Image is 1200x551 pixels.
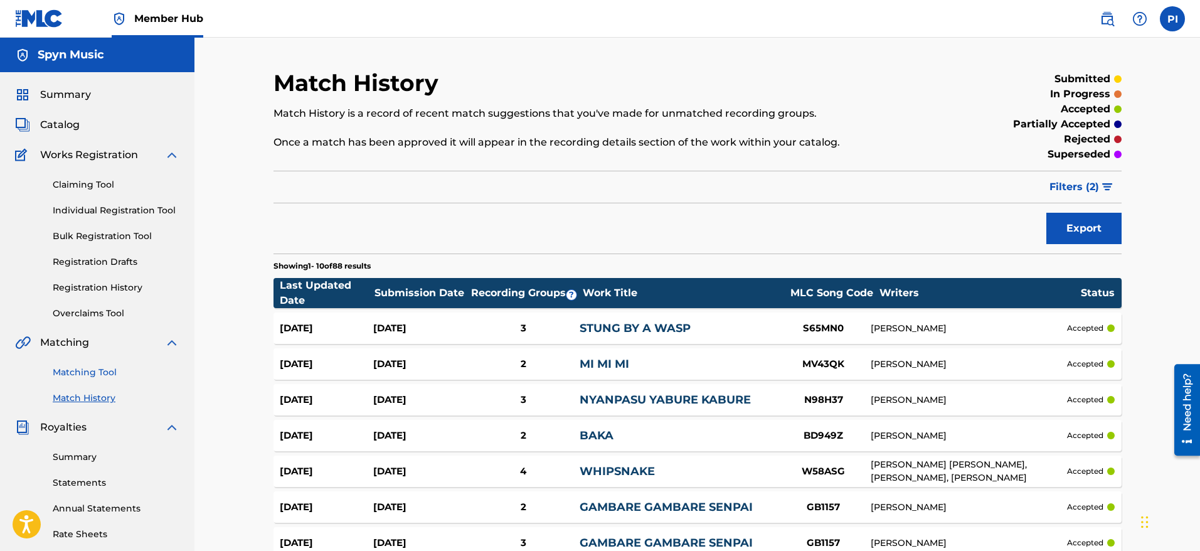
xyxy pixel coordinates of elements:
div: 2 [467,357,579,372]
div: MV43QK [777,357,871,372]
div: [DATE] [280,464,373,479]
a: Rate Sheets [53,528,179,541]
a: Bulk Registration Tool [53,230,179,243]
p: Once a match has been approved it will appear in the recording details section of the work within... [273,135,927,150]
img: Summary [15,87,30,102]
div: 2 [467,429,579,443]
img: filter [1102,183,1113,191]
img: Royalties [15,420,30,435]
p: Match History is a record of recent match suggestions that you've made for unmatched recording gr... [273,106,927,121]
div: [DATE] [280,357,373,372]
img: search [1100,11,1115,26]
a: Registration Drafts [53,255,179,269]
a: Annual Statements [53,502,179,515]
a: STUNG BY A WASP [580,321,691,335]
button: Export [1046,213,1122,244]
h2: Match History [273,69,445,97]
a: GAMBARE GAMBARE SENPAI [580,536,753,550]
a: Statements [53,476,179,489]
div: GB1157 [777,536,871,550]
div: [DATE] [280,500,373,515]
div: [DATE] [373,393,467,407]
img: help [1132,11,1147,26]
div: W58ASG [777,464,871,479]
p: submitted [1054,72,1110,87]
div: [PERSON_NAME] [871,537,1068,550]
div: 3 [467,393,579,407]
span: Works Registration [40,147,138,163]
a: Registration History [53,281,179,294]
div: [DATE] [280,429,373,443]
a: Summary [53,451,179,464]
div: 3 [467,321,579,336]
div: 3 [467,536,579,550]
div: [PERSON_NAME] [871,501,1068,514]
img: Catalog [15,117,30,132]
p: rejected [1064,132,1110,147]
p: accepted [1061,102,1110,117]
div: MLC Song Code [785,286,879,301]
a: NYANPASU YABURE KABURE [580,393,751,407]
a: Matching Tool [53,366,179,379]
a: MI MI MI [580,357,629,371]
div: 4 [467,464,579,479]
img: expand [164,335,179,350]
span: Member Hub [134,11,203,26]
img: Accounts [15,48,30,63]
p: accepted [1067,537,1103,548]
img: expand [164,147,179,163]
span: Filters ( 2 ) [1049,179,1099,195]
p: accepted [1067,323,1103,334]
div: [DATE] [373,321,467,336]
div: [DATE] [280,321,373,336]
div: [DATE] [373,357,467,372]
button: Filters (2) [1042,171,1122,203]
p: partially accepted [1013,117,1110,132]
div: [PERSON_NAME] [871,429,1068,442]
div: GB1157 [777,500,871,515]
span: Catalog [40,117,80,132]
iframe: Chat Widget [1137,491,1200,551]
div: [DATE] [373,500,467,515]
div: [PERSON_NAME] [871,358,1068,371]
a: Match History [53,392,179,405]
a: BAKA [580,429,613,442]
div: N98H37 [777,393,871,407]
img: expand [164,420,179,435]
img: Matching [15,335,31,350]
span: Summary [40,87,91,102]
a: CatalogCatalog [15,117,80,132]
a: Public Search [1095,6,1120,31]
div: [PERSON_NAME] [PERSON_NAME], [PERSON_NAME], [PERSON_NAME] [871,458,1068,484]
div: [DATE] [373,464,467,479]
div: Help [1127,6,1152,31]
iframe: Resource Center [1165,360,1200,461]
div: [PERSON_NAME] [871,393,1068,407]
div: Arrastrar [1141,503,1149,541]
div: [DATE] [280,393,373,407]
span: ? [566,290,576,300]
a: WHIPSNAKE [580,464,655,478]
p: accepted [1067,358,1103,370]
h5: Spyn Music [38,48,104,62]
p: accepted [1067,501,1103,513]
div: User Menu [1160,6,1185,31]
p: accepted [1067,394,1103,405]
img: Top Rightsholder [112,11,127,26]
p: accepted [1067,430,1103,441]
img: Works Registration [15,147,31,163]
a: Claiming Tool [53,178,179,191]
a: Overclaims Tool [53,307,179,320]
a: SummarySummary [15,87,91,102]
div: Widget de chat [1137,491,1200,551]
div: Recording Groups [469,286,582,301]
div: [DATE] [373,429,467,443]
a: GAMBARE GAMBARE SENPAI [580,500,753,514]
p: Showing 1 - 10 of 88 results [273,260,371,272]
div: [DATE] [280,536,373,550]
div: BD949Z [777,429,871,443]
div: S65MN0 [777,321,871,336]
a: Individual Registration Tool [53,204,179,217]
span: Royalties [40,420,87,435]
